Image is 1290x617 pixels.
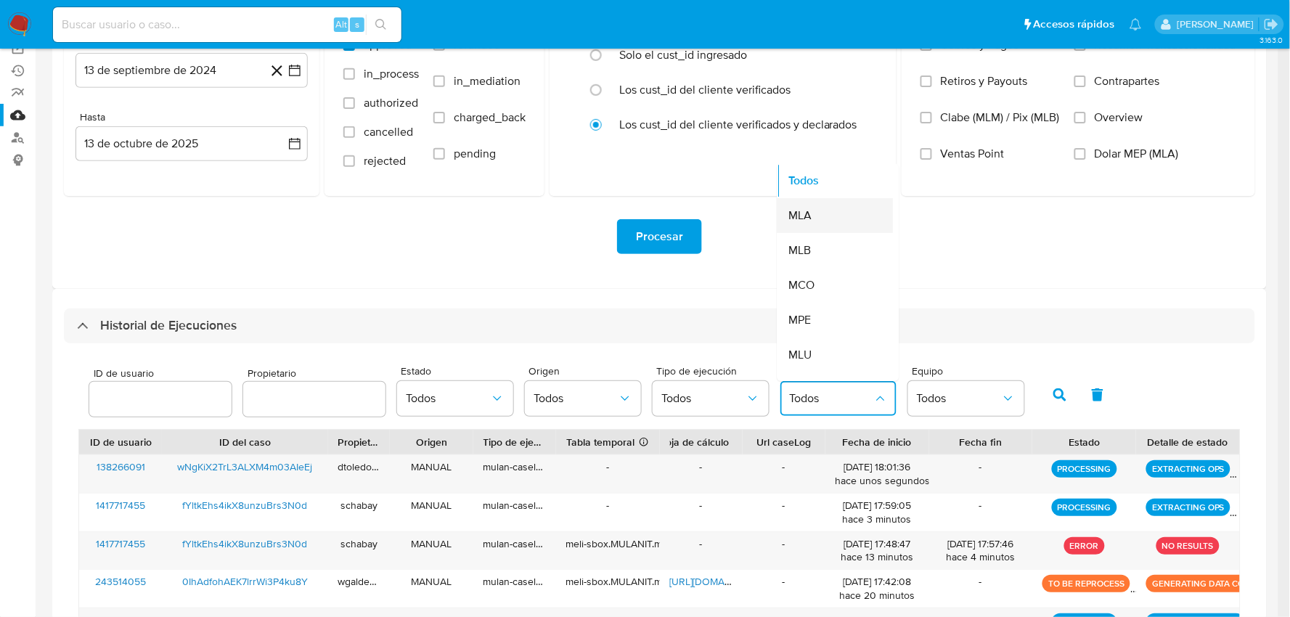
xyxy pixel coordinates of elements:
button: search-icon [366,15,396,35]
input: Buscar usuario o caso... [53,15,401,34]
p: sandra.chabay@mercadolibre.com [1177,17,1259,31]
a: Salir [1264,17,1279,32]
span: Accesos rápidos [1034,17,1115,32]
a: Notificaciones [1130,18,1142,30]
span: s [355,17,359,31]
span: 3.163.0 [1260,34,1283,46]
span: Alt [335,17,347,31]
